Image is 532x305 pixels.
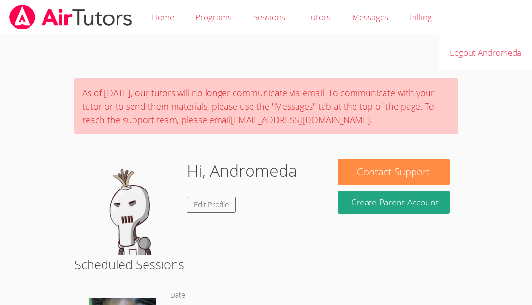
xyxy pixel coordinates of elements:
[82,159,179,255] img: default.png
[74,255,458,274] h2: Scheduled Sessions
[439,35,532,71] a: Logout Andromeda
[187,197,236,213] a: Edit Profile
[187,159,297,183] h1: Hi, Andromeda
[352,12,388,23] span: Messages
[338,159,450,185] button: Contact Support
[8,5,133,29] img: airtutors_banner-c4298cdbf04f3fff15de1276eac7730deb9818008684d7c2e4769d2f7ddbe033.png
[74,78,458,134] div: As of [DATE], our tutors will no longer communicate via email. To communicate with your tutor or ...
[170,290,185,302] dt: Date
[338,191,450,214] button: Create Parent Account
